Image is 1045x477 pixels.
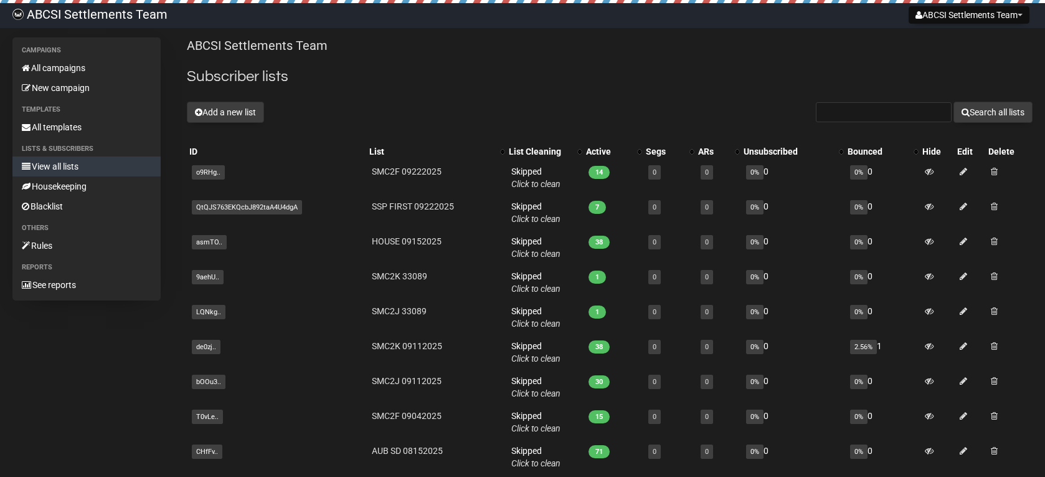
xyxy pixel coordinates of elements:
[189,145,364,158] div: ID
[192,410,223,424] span: T0vLe..
[653,378,656,386] a: 0
[653,343,656,351] a: 0
[511,354,560,364] a: Click to clean
[511,376,560,398] span: Skipped
[741,335,844,370] td: 0
[741,440,844,475] td: 0
[741,300,844,335] td: 0
[511,411,560,433] span: Skipped
[589,340,610,354] span: 38
[511,166,560,189] span: Skipped
[705,168,709,176] a: 0
[12,176,161,196] a: Housekeeping
[589,201,606,214] span: 7
[12,117,161,137] a: All templates
[845,405,920,440] td: 0
[367,143,506,160] th: List: No sort applied, activate to apply an ascending sort
[589,271,606,284] span: 1
[187,102,264,123] button: Add a new list
[848,145,907,158] div: Bounced
[12,102,161,117] li: Templates
[12,9,24,20] img: 818717fe0d1a93967a8360cf1c6c54c8
[192,375,225,389] span: bOOu3..
[372,446,443,456] a: AUB SD 08152025
[698,145,729,158] div: ARs
[589,445,610,458] span: 71
[845,160,920,195] td: 0
[12,78,161,98] a: New campaign
[850,375,868,389] span: 0%
[511,271,560,294] span: Skipped
[192,270,224,284] span: 9aehU..
[511,306,560,329] span: Skipped
[741,160,844,195] td: 0
[369,145,493,158] div: List
[746,305,764,319] span: 0%
[12,43,161,58] li: Campaigns
[746,375,764,389] span: 0%
[192,200,302,214] span: QtQJS763EKQcbJ892taA4U4dgA
[845,143,920,160] th: Bounced: No sort applied, activate to apply an ascending sort
[511,388,560,398] a: Click to clean
[653,448,656,456] a: 0
[12,275,161,295] a: See reports
[850,445,868,459] span: 0%
[922,145,953,158] div: Hide
[845,265,920,300] td: 0
[986,143,1033,160] th: Delete: No sort applied, sorting is disabled
[845,195,920,230] td: 0
[746,235,764,249] span: 0%
[372,166,442,176] a: SMC2F 09222025
[705,448,709,456] a: 0
[192,445,222,459] span: CHfFv..
[957,145,983,158] div: Edit
[741,370,844,405] td: 0
[511,249,560,259] a: Click to clean
[192,165,225,180] span: o9RHg..
[741,405,844,440] td: 0
[589,410,610,423] span: 15
[586,145,631,158] div: Active
[12,236,161,256] a: Rules
[845,370,920,405] td: 0
[850,200,868,214] span: 0%
[589,166,610,179] span: 14
[741,230,844,265] td: 0
[506,143,584,160] th: List Cleaning: No sort applied, activate to apply an ascending sort
[653,413,656,421] a: 0
[372,306,427,316] a: SMC2J 33089
[850,235,868,249] span: 0%
[187,37,1033,54] p: ABCSI Settlements Team
[705,308,709,316] a: 0
[705,203,709,211] a: 0
[909,6,1029,24] button: ABCSI Settlements Team
[746,340,764,354] span: 0%
[192,305,225,319] span: LQNkg..
[696,143,741,160] th: ARs: No sort applied, activate to apply an ascending sort
[988,145,1030,158] div: Delete
[187,65,1033,88] h2: Subscriber lists
[511,284,560,294] a: Click to clean
[372,236,442,246] a: HOUSE 09152025
[705,238,709,246] a: 0
[584,143,643,160] th: Active: No sort applied, activate to apply an ascending sort
[372,271,427,281] a: SMC2K 33089
[12,142,161,157] li: Lists & subscribers
[12,260,161,275] li: Reports
[746,270,764,284] span: 0%
[746,445,764,459] span: 0%
[589,236,610,249] span: 38
[741,195,844,230] td: 0
[589,375,610,388] span: 30
[511,458,560,468] a: Click to clean
[646,145,683,158] div: Segs
[653,273,656,281] a: 0
[192,340,220,354] span: de0zj..
[653,238,656,246] a: 0
[850,305,868,319] span: 0%
[953,102,1033,123] button: Search all lists
[372,376,442,386] a: SMC2J 09112025
[850,340,877,354] span: 2.56%
[12,221,161,236] li: Others
[372,201,454,211] a: SSP FIRST 09222025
